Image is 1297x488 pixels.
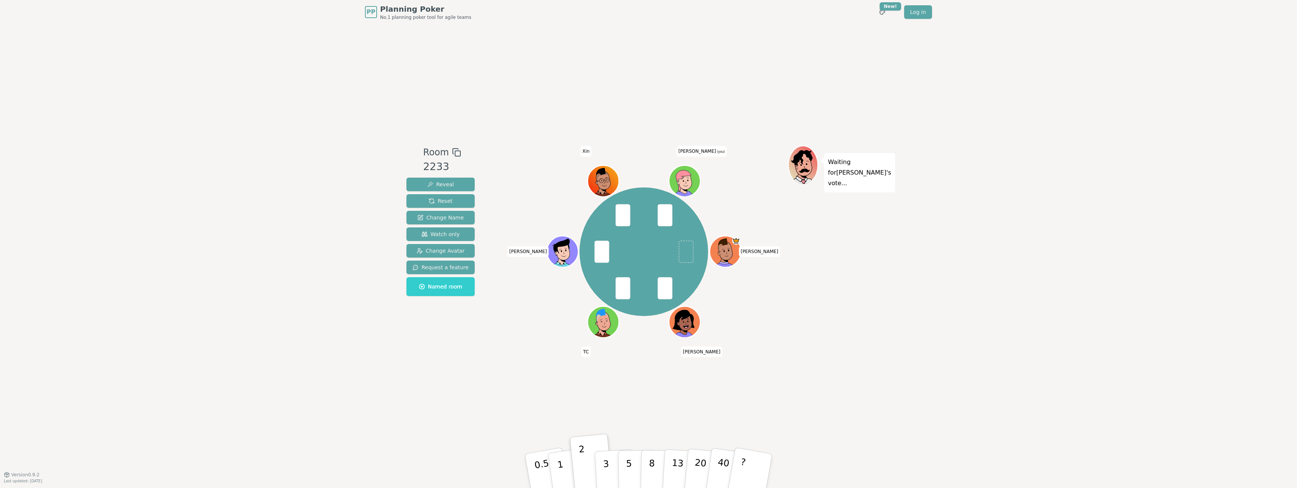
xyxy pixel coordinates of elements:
p: Waiting for [PERSON_NAME] 's vote... [828,157,891,189]
button: Change Avatar [406,244,475,258]
span: Click to change your name [507,246,549,257]
span: Change Avatar [417,247,465,255]
button: Request a feature [406,261,475,274]
button: New! [875,5,889,19]
span: Click to change your name [581,347,591,357]
span: Request a feature [412,264,469,271]
span: Last updated: [DATE] [4,479,42,483]
button: Version0.9.2 [4,472,40,478]
button: Change Name [406,211,475,224]
div: 2233 [423,159,461,175]
span: Evan is the host [732,237,740,245]
span: Click to change your name [739,246,780,257]
div: New! [880,2,901,11]
a: PPPlanning PokerNo.1 planning poker tool for agile teams [365,4,471,20]
span: Reveal [427,181,454,188]
span: Click to change your name [581,146,592,157]
span: No.1 planning poker tool for agile teams [380,14,471,20]
span: Planning Poker [380,4,471,14]
button: Reset [406,194,475,208]
button: Watch only [406,227,475,241]
button: Click to change your avatar [670,166,699,196]
span: Room [423,146,449,159]
span: Click to change your name [681,347,722,357]
span: Version 0.9.2 [11,472,40,478]
span: Named room [419,283,462,290]
span: PP [366,8,375,17]
span: Reset [429,197,452,205]
span: Change Name [417,214,464,221]
span: Watch only [422,230,460,238]
span: (you) [716,150,725,154]
button: Reveal [406,178,475,191]
span: Click to change your name [676,146,727,157]
p: 2 [578,444,588,485]
a: Log in [904,5,932,19]
button: Named room [406,277,475,296]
